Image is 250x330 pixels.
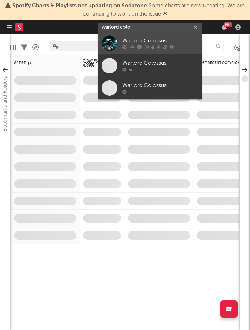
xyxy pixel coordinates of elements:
[12,3,245,17] span: : Some charts are now updating. We are continuing to work on the issue
[98,32,202,54] a: Warlord Colossus
[224,22,232,27] div: 99 +
[122,37,198,45] div: Warlord Colossus
[83,59,111,67] span: 7-Day Fans Added
[98,54,202,77] a: Warlord Colossus
[122,59,198,68] div: Warlord Colossus
[122,82,198,90] div: Warlord Colossus
[163,11,167,17] span: Dismiss
[197,61,249,65] div: Most Recent Copyright
[32,38,39,58] div: A&R Pipeline
[10,38,16,58] div: Edit Columns
[98,23,202,32] input: Search for artists
[1,76,9,132] div: Bookmarks and Folders
[98,77,202,99] a: Warlord Colossus
[222,24,227,30] button: 99+
[21,38,27,58] div: Filters
[14,61,66,65] div: Artist
[12,3,147,9] span: Spotify Charts & Playlists not updating on Sodatone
